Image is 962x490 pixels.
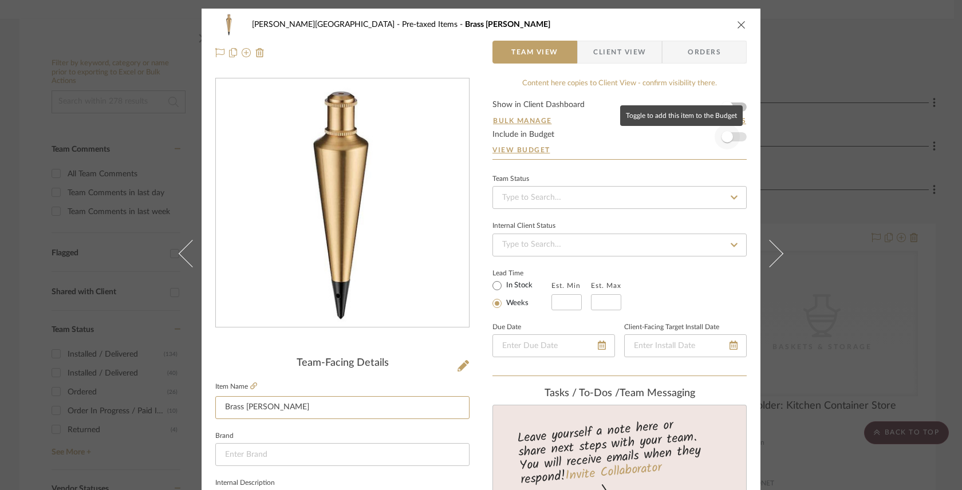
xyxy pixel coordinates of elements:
[492,388,747,400] div: team Messaging
[504,298,529,309] label: Weeks
[624,325,719,330] label: Client-Facing Target Install Date
[593,41,646,64] span: Client View
[492,145,747,155] a: View Budget
[215,480,275,486] label: Internal Description
[255,48,265,57] img: Remove from project
[218,79,467,327] img: 158149b5-c1af-48ae-b020-c963a8935bc2_436x436.jpg
[565,458,663,487] a: Invite Collaborator
[492,223,555,229] div: Internal Client Status
[652,116,747,126] button: Dashboard Settings
[492,278,551,310] mat-radio-group: Select item type
[215,357,470,370] div: Team-Facing Details
[591,282,621,290] label: Est. Max
[215,433,234,439] label: Brand
[215,443,470,466] input: Enter Brand
[492,116,553,126] button: Bulk Manage
[492,325,521,330] label: Due Date
[491,413,748,489] div: Leave yourself a note here or share next steps with your team. You will receive emails when they ...
[492,334,615,357] input: Enter Due Date
[465,21,550,29] span: Brass [PERSON_NAME]
[216,79,469,327] div: 0
[215,382,257,392] label: Item Name
[215,13,243,36] img: 158149b5-c1af-48ae-b020-c963a8935bc2_48x40.jpg
[492,186,747,209] input: Type to Search…
[492,268,551,278] label: Lead Time
[624,334,747,357] input: Enter Install Date
[492,176,529,182] div: Team Status
[402,21,465,29] span: Pre-taxed Items
[736,19,747,30] button: close
[492,78,747,89] div: Content here copies to Client View - confirm visibility there.
[215,396,470,419] input: Enter Item Name
[504,280,533,291] label: In Stock
[511,41,558,64] span: Team View
[252,21,402,29] span: [PERSON_NAME][GEOGRAPHIC_DATA]
[551,282,581,290] label: Est. Min
[492,234,747,256] input: Type to Search…
[545,388,620,398] span: Tasks / To-Dos /
[675,41,734,64] span: Orders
